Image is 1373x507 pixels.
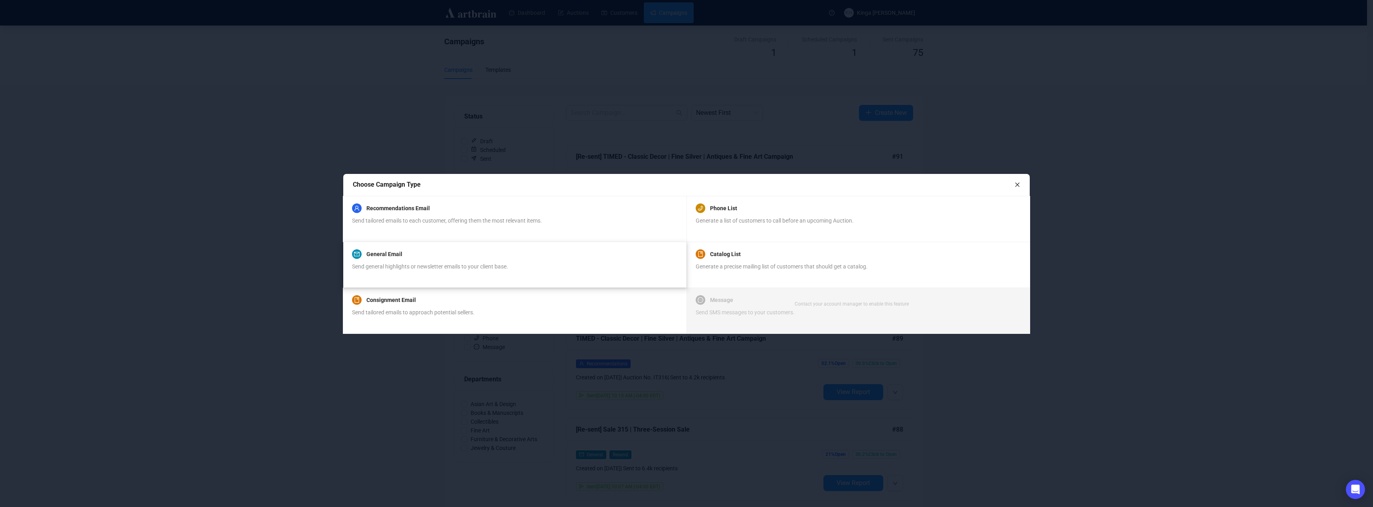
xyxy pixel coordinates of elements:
[352,263,508,270] span: Send general highlights or newsletter emails to your client base.
[366,203,430,213] a: Recommendations Email
[352,309,475,316] span: Send tailored emails to approach potential sellers.
[354,205,360,211] span: user
[366,249,402,259] a: General Email
[696,263,868,270] span: Generate a precise mailing list of customers that should get a catalog.
[1015,182,1020,187] span: close
[710,249,741,259] a: Catalog List
[352,217,542,224] span: Send tailored emails to each customer, offering them the most relevant items.
[366,295,416,305] a: Consignment Email
[710,203,737,213] a: Phone List
[710,295,733,305] a: Message
[698,251,703,257] span: book
[1346,480,1365,499] div: Open Intercom Messenger
[696,217,854,224] span: Generate a list of customers to call before an upcoming Auction.
[698,205,703,211] span: phone
[353,180,1015,189] div: Choose Campaign Type
[696,309,795,316] span: Send SMS messages to your customers.
[698,297,703,303] span: message
[795,300,909,308] div: Contact your account manager to enable this feature
[354,251,360,257] span: mail
[354,297,360,303] span: book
